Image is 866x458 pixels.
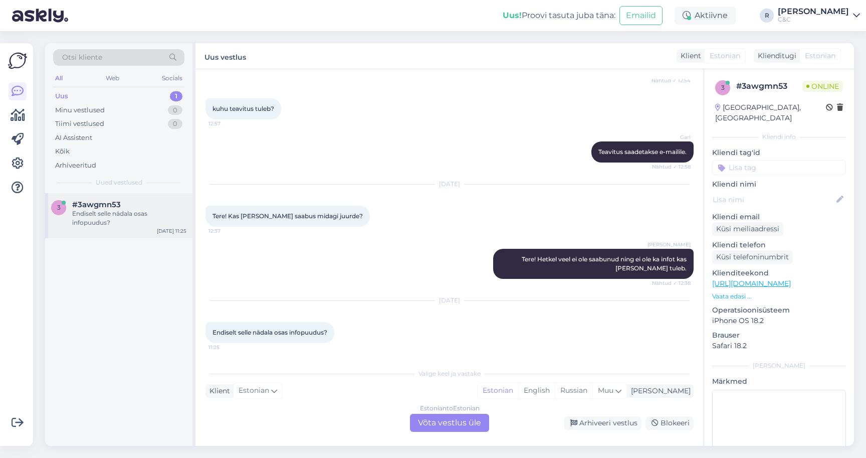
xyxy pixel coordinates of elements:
span: Nähtud ✓ 12:58 [652,163,691,171]
label: Uus vestlus [204,49,246,63]
span: 12:37 [208,227,246,235]
div: Tiimi vestlused [55,119,104,129]
span: Estonian [710,51,740,61]
p: Brauser [712,330,846,341]
div: [DATE] 11:25 [157,227,186,235]
span: Nähtud ✓ 12:38 [652,279,691,287]
img: Askly Logo [8,51,27,70]
button: Emailid [619,6,663,25]
div: Russian [555,383,592,398]
input: Lisa tag [712,160,846,175]
div: Klient [677,51,701,61]
div: [PERSON_NAME] [627,386,691,396]
span: Endiselt selle nädala osas infopuudus? [212,329,327,336]
p: Klienditeekond [712,268,846,278]
div: Arhiveeri vestlus [564,416,641,430]
p: Kliendi nimi [712,179,846,190]
a: [URL][DOMAIN_NAME] [712,279,791,288]
div: Proovi tasuta juba täna: [503,10,615,22]
span: Online [802,81,843,92]
div: 1 [170,91,182,101]
div: Web [104,72,121,85]
p: Vaata edasi ... [712,292,846,301]
span: Estonian [805,51,835,61]
div: R [760,9,774,23]
div: Blokeeri [645,416,694,430]
div: Minu vestlused [55,105,105,115]
span: Estonian [239,385,269,396]
div: Võta vestlus üle [410,414,489,432]
div: [PERSON_NAME] [712,361,846,370]
div: [DATE] [205,180,694,189]
div: # 3awgmn53 [736,80,802,92]
div: Klienditugi [754,51,796,61]
div: Küsi meiliaadressi [712,222,783,236]
div: Arhiveeritud [55,161,96,171]
div: C&C [778,16,849,24]
div: Valige keel ja vastake [205,369,694,378]
span: Teavitus saadetakse e-mailile. [598,148,687,156]
span: Uued vestlused [96,178,142,187]
div: [PERSON_NAME] [778,8,849,16]
div: Aktiivne [675,7,736,25]
div: Klient [205,386,230,396]
b: Uus! [503,11,522,20]
span: Tere! Hetkel veel ei ole saabunud ning ei ole ka infot kas [PERSON_NAME] tuleb. [522,255,688,272]
span: Muu [598,386,613,395]
div: [DATE] [205,296,694,305]
span: 3 [57,204,61,211]
div: 0 [168,119,182,129]
p: Märkmed [712,376,846,387]
input: Lisa nimi [713,194,834,205]
span: 3 [721,84,725,91]
span: kuhu teavitus tuleb? [212,105,274,112]
div: Küsi telefoninumbrit [712,250,793,264]
div: Estonian to Estonian [420,404,480,413]
div: Endiselt selle nädala osas infopuudus? [72,209,186,227]
p: iPhone OS 18.2 [712,316,846,326]
div: AI Assistent [55,133,92,143]
div: Kõik [55,146,70,157]
div: All [53,72,65,85]
p: Kliendi telefon [712,240,846,250]
p: Safari 18.2 [712,341,846,351]
span: 12:57 [208,120,246,127]
p: Kliendi tag'id [712,147,846,158]
p: Operatsioonisüsteem [712,305,846,316]
p: Kliendi email [712,212,846,222]
div: English [518,383,555,398]
div: Uus [55,91,68,101]
span: #3awgmn53 [72,200,121,209]
div: Kliendi info [712,132,846,141]
span: Tere! Kas [PERSON_NAME] saabus midagi juurde? [212,212,363,220]
span: Garl [653,133,691,141]
div: Socials [160,72,184,85]
span: Otsi kliente [62,52,102,63]
div: [GEOGRAPHIC_DATA], [GEOGRAPHIC_DATA] [715,102,826,123]
span: Nähtud ✓ 12:54 [652,77,691,84]
div: Estonian [478,383,518,398]
span: 11:25 [208,344,246,351]
span: [PERSON_NAME] [647,241,691,248]
a: [PERSON_NAME]C&C [778,8,860,24]
div: 0 [168,105,182,115]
